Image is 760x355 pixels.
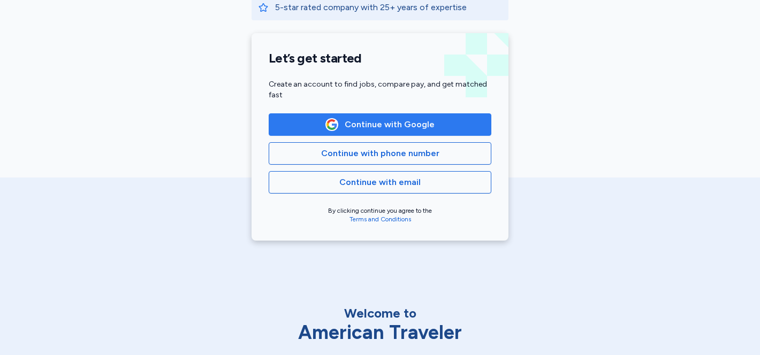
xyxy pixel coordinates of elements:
button: Google LogoContinue with Google [269,113,491,136]
div: American Traveler [268,322,492,343]
h1: Let’s get started [269,50,491,66]
span: Continue with phone number [321,147,439,160]
span: Continue with email [339,176,421,189]
span: Continue with Google [345,118,435,131]
a: Terms and Conditions [349,215,411,223]
p: 5-star rated company with 25+ years of expertise [275,1,502,14]
div: Create an account to find jobs, compare pay, and get matched fast [269,79,491,101]
div: Welcome to [268,305,492,322]
button: Continue with phone number [269,142,491,165]
img: Google Logo [326,119,338,130]
div: By clicking continue you agree to the [269,206,491,223]
button: Continue with email [269,171,491,194]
